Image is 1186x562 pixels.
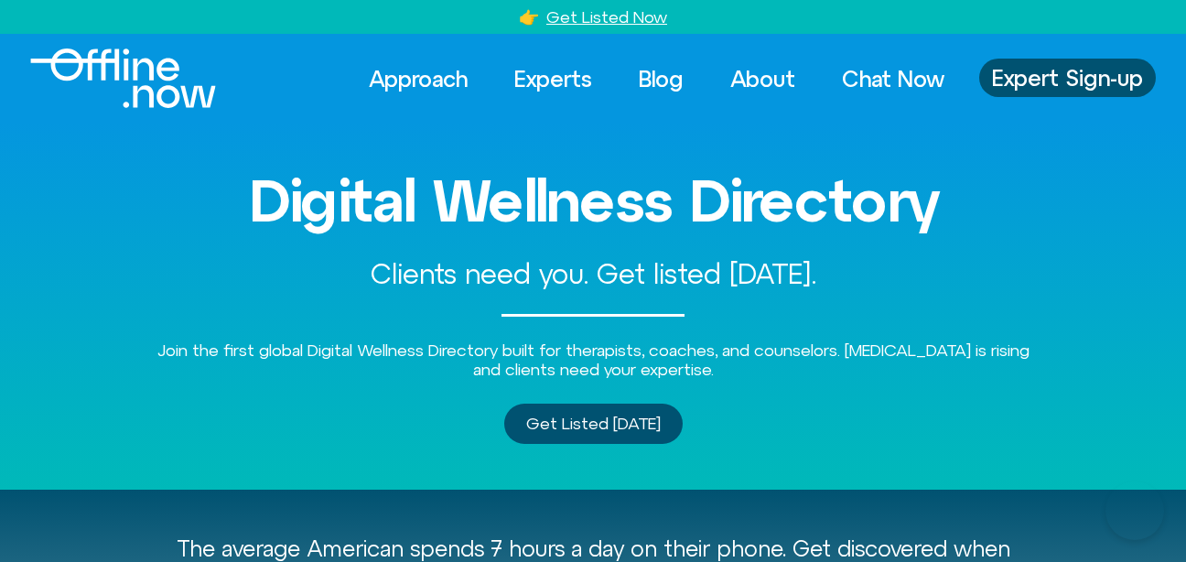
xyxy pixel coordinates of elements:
span: Clients need you. Get listed [DATE]. [371,258,816,289]
iframe: Botpress [1105,481,1164,540]
img: Offline.Now logo in white. Text of the words offline.now with a line going through the "O" [30,49,216,108]
a: 👉 [519,7,539,27]
span: Get Listed [DATE] [526,415,661,433]
a: Expert Sign-up [979,59,1156,97]
p: Join the first global Digital Wellness Directory built for therapists, coaches, and counselors. [... [154,340,1032,380]
nav: Menu [352,59,961,99]
a: Approach [352,59,484,99]
a: Get Listed Now [546,7,667,27]
h3: Digital Wellness Directory [71,168,1115,232]
a: Chat Now [825,59,961,99]
a: Get Listed [DATE] [504,404,683,444]
a: Blog [622,59,700,99]
a: Experts [498,59,609,99]
a: About [714,59,812,99]
span: Expert Sign-up [992,66,1143,90]
div: Logo [30,49,185,108]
